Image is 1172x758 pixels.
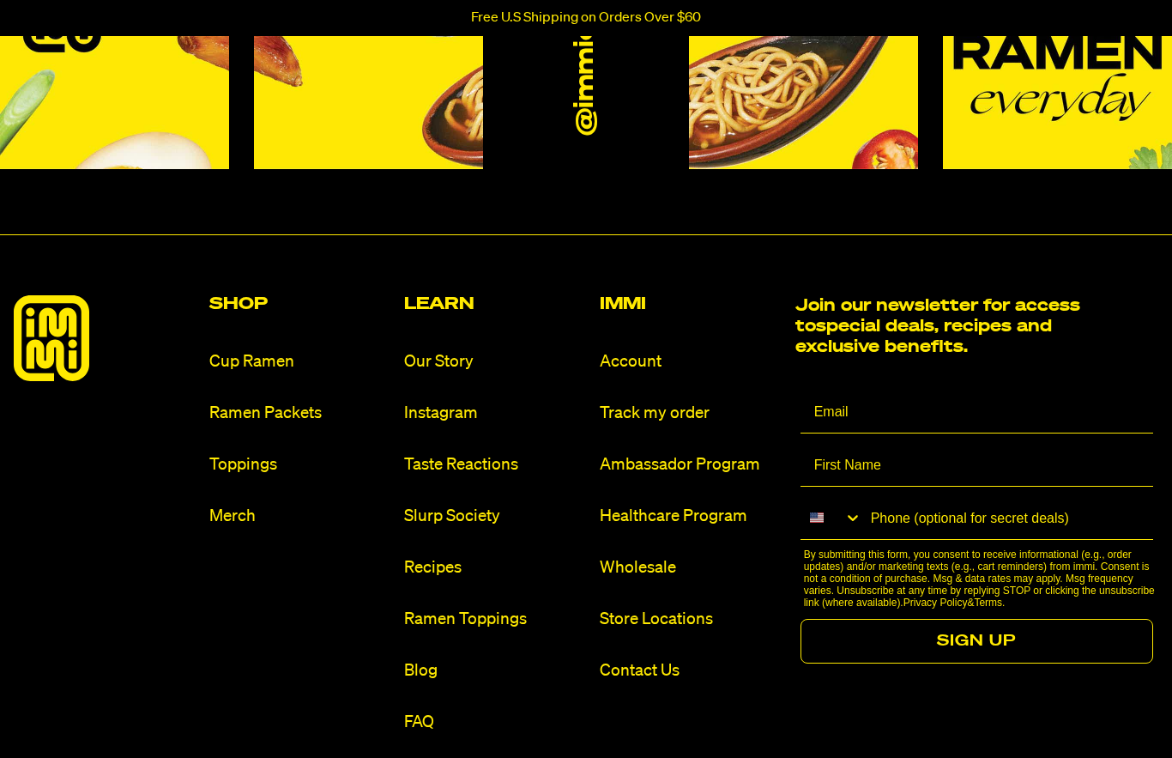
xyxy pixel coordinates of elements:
img: immieats [14,295,89,381]
h2: Join our newsletter for access to special deals, recipes and exclusive benefits. [795,295,1091,357]
a: Privacy Policy [903,597,968,609]
a: Contact Us [600,659,782,682]
h2: Learn [404,295,586,312]
a: FAQ [404,711,586,734]
p: Free U.S Shipping on Orders Over $60 [471,10,701,26]
a: Healthcare Program [600,505,782,528]
input: Email [800,391,1153,434]
a: Our Story [404,350,586,373]
h2: Immi [600,295,782,312]
a: Ambassador Program [600,453,782,476]
a: Cup Ramen [209,350,391,373]
input: First Name [800,444,1153,487]
a: Toppings [209,453,391,476]
a: Slurp Society [404,505,586,528]
a: Track my order [600,402,782,425]
a: Ramen Toppings [404,608,586,631]
a: Taste Reactions [404,453,586,476]
a: Blog [404,659,586,682]
button: Search Countries [800,497,862,538]
input: Phone (optional for secret deals) [862,497,1153,539]
a: Merch [209,505,391,528]
p: By submitting this form, you consent to receive informational (e.g., order updates) and/or market... [804,549,1158,609]
a: Recipes [404,556,586,579]
a: Store Locations [600,608,782,631]
h2: Shop [209,295,391,312]
button: SIGN UP [800,619,1153,664]
a: Wholesale [600,556,782,579]
a: Instagram [404,402,586,425]
a: Terms [974,597,1002,609]
a: Ramen Packets [209,402,391,425]
a: Account [600,350,782,373]
img: United States [810,511,824,525]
